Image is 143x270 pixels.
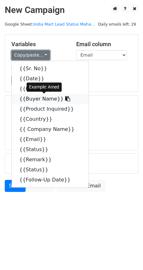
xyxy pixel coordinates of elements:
a: India Mart Lead Status Maha... [33,22,95,27]
a: Daily emails left: 29 [96,22,138,27]
div: Example: Amed [27,83,62,92]
a: {{Date}} [12,74,89,84]
a: {{Remark}} [12,155,89,165]
h5: Variables [11,41,67,48]
a: Copy/paste... [11,50,50,60]
h5: Email column [76,41,132,48]
a: {{Product Inquired}} [12,104,89,114]
a: {{Country}} [12,114,89,124]
iframe: Chat Widget [111,240,143,270]
span: Daily emails left: 29 [96,21,138,28]
a: {{Status}} [12,165,89,175]
a: {{Status}} [12,144,89,155]
a: Send [5,180,26,192]
a: {{Sr. No}} [12,64,89,74]
small: Google Sheet: [5,22,95,27]
a: {{ Company Name}} [12,124,89,134]
h2: New Campaign [5,5,138,15]
a: {{Contact}} [12,84,89,94]
a: {{Buyer Name}} [12,94,89,104]
a: {{Follow-Up Date}} [12,175,89,185]
a: {{Email}} [12,134,89,144]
